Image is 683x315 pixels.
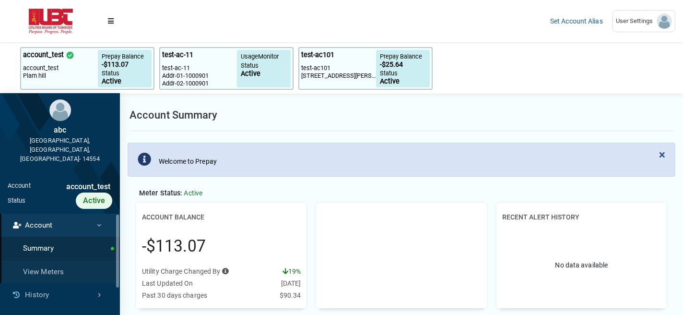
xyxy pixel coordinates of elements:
[502,230,661,301] div: No data available
[20,43,154,94] a: account_test selected account_test Plam hill Prepay Balance -$113.07 Status Active
[162,64,237,72] p: test-ac-11
[8,196,26,205] div: Status
[20,47,154,90] button: account_test selected account_test Plam hill Prepay Balance -$113.07 Status Active
[66,51,74,60] img: selected
[8,124,112,136] div: abc
[162,50,193,61] p: test-ac-11
[502,208,579,226] h2: Recent Alert History
[380,78,426,85] p: Active
[159,47,294,90] button: test-ac-11 test-ac-11 Addr-01-1000901 Addr-02-1000901 UsageMonitor Status Active
[659,148,665,161] span: ×
[301,50,334,61] p: test-ac101
[102,12,120,30] button: Menu
[380,61,426,69] p: -$25.64
[550,17,603,25] a: Set Account Alias
[23,50,64,61] p: account_test
[162,72,237,80] p: Addr-01-1000901
[281,279,301,289] div: [DATE]
[241,70,287,78] p: Active
[130,107,218,123] h1: Account Summary
[159,157,217,167] div: Welcome to Prepay
[23,64,98,72] p: account_test
[298,47,433,90] button: test-ac101 test-ac101 [STREET_ADDRESS][PERSON_NAME] Prepay Balance -$25.64 Status Active
[102,69,148,78] p: Status
[241,52,287,61] p: UsageMonitor
[380,69,426,78] p: Status
[102,61,148,69] p: -$113.07
[616,16,657,26] span: User Settings
[301,64,376,72] p: test-ac101
[142,234,206,258] div: -$113.07
[298,43,433,94] a: test-ac101 test-ac101 [STREET_ADDRESS][PERSON_NAME] Prepay Balance -$25.64 Status Active
[162,80,237,87] p: Addr-02-1000901
[280,291,301,301] div: $90.34
[102,52,148,61] p: Prepay Balance
[139,189,182,197] span: Meter Status:
[241,61,287,70] p: Status
[159,43,294,94] a: test-ac-11 test-ac-11 Addr-01-1000901 Addr-02-1000901 UsageMonitor Status Active
[380,52,426,61] p: Prepay Balance
[612,10,675,32] a: User Settings
[31,181,112,193] div: account_test
[142,208,204,226] h2: Account Balance
[8,136,112,164] div: [GEOGRAPHIC_DATA], [GEOGRAPHIC_DATA], [GEOGRAPHIC_DATA]- 14554
[8,9,94,34] img: Logo
[283,267,301,275] span: 19%
[142,267,229,277] div: Utility Charge Changed By
[142,279,193,289] div: Last Updated On
[76,193,112,209] div: Active
[184,189,202,197] span: Active
[102,78,148,85] p: Active
[142,291,207,301] div: Past 30 days charges
[649,143,675,166] button: Close
[301,72,376,80] p: [STREET_ADDRESS][PERSON_NAME]
[8,181,31,193] div: Account
[23,72,98,80] p: Plam hill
